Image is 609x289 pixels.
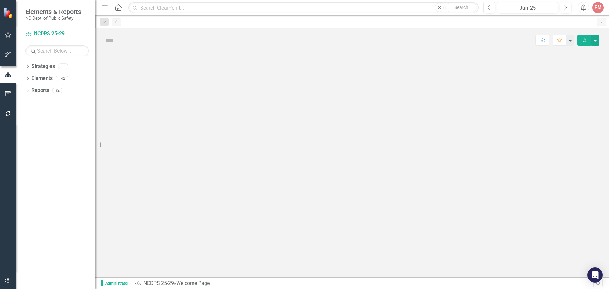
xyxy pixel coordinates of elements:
div: » [134,280,593,287]
button: EM [592,2,604,13]
img: Not Defined [105,35,115,45]
a: NCDPS 25-29 [25,30,89,37]
a: NCDPS 25-29 [143,280,174,286]
input: Search ClearPoint... [128,2,479,13]
img: ClearPoint Strategy [3,7,15,19]
a: Reports [31,87,49,94]
button: Search [445,3,477,12]
div: Welcome Page [176,280,210,286]
a: Elements [31,75,53,82]
div: 32 [52,88,62,93]
button: Jun-25 [497,2,558,13]
div: 142 [56,76,68,81]
div: Jun-25 [499,4,556,12]
span: Administrator [101,280,131,286]
small: NC Dept. of Public Safety [25,16,81,21]
div: Open Intercom Messenger [587,267,603,283]
a: Strategies [31,63,55,70]
span: Elements & Reports [25,8,81,16]
span: Search [455,5,468,10]
input: Search Below... [25,45,89,56]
